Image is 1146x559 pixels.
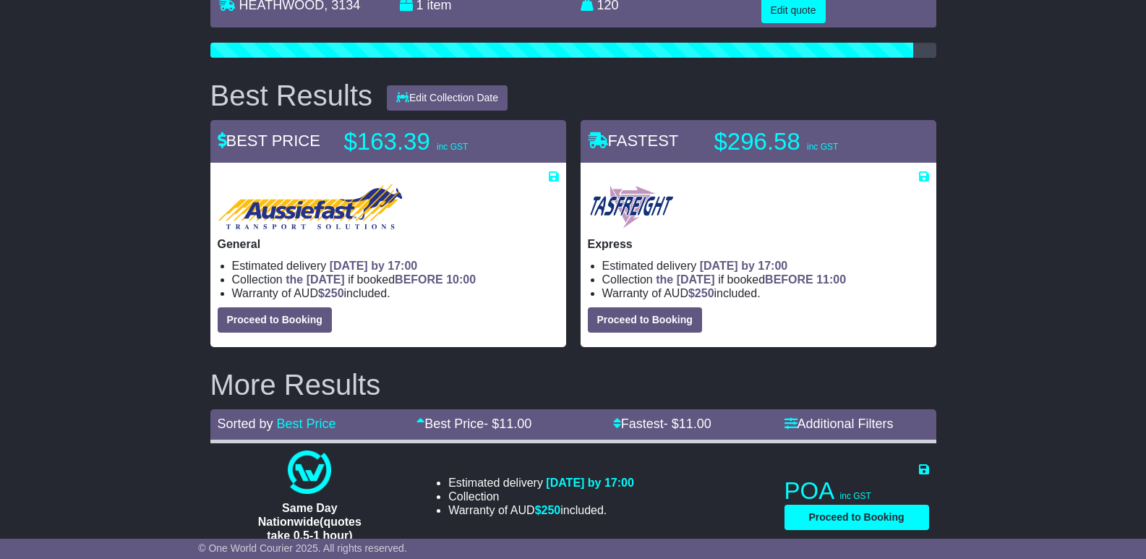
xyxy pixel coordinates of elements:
span: 10:00 [446,273,476,286]
span: - $ [664,417,711,431]
img: Tasfreight: Express [588,184,675,230]
span: $ [535,504,561,516]
span: FASTEST [588,132,679,150]
span: 250 [325,287,344,299]
span: BEFORE [765,273,813,286]
span: © One World Courier 2025. All rights reserved. [198,542,407,554]
h2: More Results [210,369,936,401]
a: Additional Filters [784,417,894,431]
span: 11.00 [679,417,711,431]
span: [DATE] by 17:00 [330,260,418,272]
span: [DATE] by 17:00 [546,477,634,489]
span: the [DATE] [656,273,714,286]
img: Aussiefast Transport: General [218,184,403,230]
li: Collection [232,273,559,286]
li: Estimated delivery [602,259,929,273]
span: inc GST [807,142,838,152]
li: Estimated delivery [232,259,559,273]
li: Collection [448,490,634,503]
button: Proceed to Booking [218,307,332,333]
span: BEFORE [395,273,443,286]
span: [DATE] by 17:00 [700,260,788,272]
span: inc GST [437,142,468,152]
button: Edit Collection Date [387,85,508,111]
p: $163.39 [344,127,525,156]
img: One World Courier: Same Day Nationwide(quotes take 0.5-1 hour) [288,451,331,494]
li: Warranty of AUD included. [448,503,634,517]
p: General [218,237,559,251]
span: $ [688,287,714,299]
button: Proceed to Booking [588,307,702,333]
span: 250 [695,287,714,299]
li: Estimated delivery [448,476,634,490]
span: $ [318,287,344,299]
li: Collection [602,273,929,286]
span: 11.00 [499,417,531,431]
li: Warranty of AUD included. [602,286,929,300]
a: Best Price- $11.00 [416,417,531,431]
div: Best Results [203,80,380,111]
li: Warranty of AUD included. [232,286,559,300]
a: Best Price [277,417,336,431]
span: if booked [286,273,476,286]
p: Express [588,237,929,251]
span: Sorted by [218,417,273,431]
span: Same Day Nationwide(quotes take 0.5-1 hour) [258,502,362,542]
span: 250 [542,504,561,516]
p: POA [784,477,929,505]
p: $296.58 [714,127,895,156]
span: inc GST [840,491,871,501]
span: BEST PRICE [218,132,320,150]
span: 11:00 [816,273,846,286]
button: Proceed to Booking [784,505,929,530]
span: the [DATE] [286,273,344,286]
span: - $ [484,417,531,431]
a: Fastest- $11.00 [613,417,711,431]
span: if booked [656,273,846,286]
